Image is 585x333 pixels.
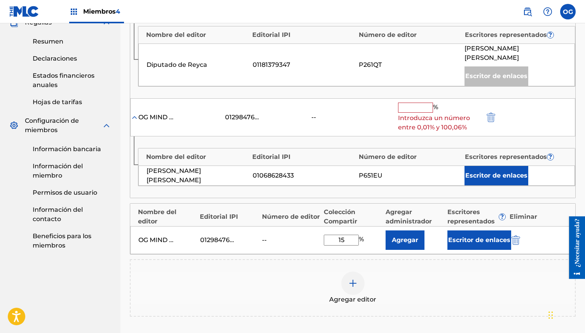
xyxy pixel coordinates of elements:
[560,4,576,19] div: Menú de usuario
[33,162,83,179] font: Información del miembro
[33,72,94,89] font: Estados financieros anuales
[359,61,382,68] font: P261QT
[433,103,438,111] font: %
[33,232,111,250] a: Beneficios para los miembros
[359,172,382,179] font: P651EU
[540,4,555,19] div: Ayuda
[465,166,528,185] button: Escritor de enlaces
[520,4,535,19] a: Búsqueda pública
[253,61,290,68] font: 01181379347
[146,153,206,160] font: Nombre del editor
[33,189,97,196] font: Permisos de usuario
[9,121,19,130] img: Configuración de miembros
[359,235,364,243] font: %
[510,213,537,220] font: Eliminar
[563,216,585,279] iframe: Centro de recursos
[329,296,376,303] font: Agregar editor
[33,188,111,197] a: Permisos de usuario
[138,208,176,225] font: Nombre del editor
[447,230,511,250] button: Escritor de enlaces
[543,7,552,16] img: ayuda
[147,167,201,184] font: [PERSON_NAME] [PERSON_NAME]
[200,213,238,220] font: Editorial IPI
[465,54,519,61] font: [PERSON_NAME]
[33,37,111,46] a: Resumen
[25,117,79,134] font: Configuración de miembros
[33,162,111,180] a: Información del miembro
[102,121,111,130] img: expandir
[465,45,519,52] font: [PERSON_NAME]
[465,153,547,160] font: Escritores representados
[131,113,138,121] img: alternar-expansión-celda
[487,113,495,122] img: 12a2ab48e56ec057fbd8.svg
[33,145,101,153] font: Información bancaria
[10,2,17,51] font: ¿Necesitar ayuda?
[523,7,532,16] img: buscar
[386,230,424,250] button: Agregar
[465,172,527,179] font: Escritor de enlaces
[512,235,520,245] img: 12a2ab48e56ec057fbd8.svg
[33,205,111,224] a: Información del contacto
[392,236,418,244] font: Agregar
[548,303,553,327] div: Arrastrar
[252,153,290,160] font: Editorial IPI
[33,54,111,63] a: Declaraciones
[33,145,111,154] a: Información bancaria
[546,296,585,333] iframe: Widget de chat
[33,55,77,62] font: Declaraciones
[448,236,510,244] font: Escritor de enlaces
[9,6,39,17] img: Logotipo del MLC
[348,279,358,288] img: agregar
[33,98,82,106] font: Hojas de tarifas
[83,8,116,15] font: Miembros
[386,208,432,225] font: Agregar administrador
[398,114,470,131] font: Introduzca un número entre 0,01% y 100,06%
[33,206,83,223] font: Información del contacto
[447,208,495,225] font: Escritores representados
[262,213,320,220] font: Número de editor
[146,31,206,38] font: Nombre del editor
[548,153,552,160] font: ?
[359,153,417,160] font: Número de editor
[324,208,357,225] font: Colección Compartir
[147,61,207,68] font: Diputado de Reyca
[548,31,552,38] font: ?
[500,213,504,220] font: ?
[116,8,120,15] font: 4
[359,31,417,38] font: Número de editor
[69,7,79,16] img: Principales titulares de derechos
[33,232,91,249] font: Beneficios para los miembros
[253,172,294,179] font: 01068628433
[465,31,547,38] font: Escritores representados
[252,31,290,38] font: Editorial IPI
[33,38,63,45] font: Resumen
[33,71,111,90] a: Estados financieros anuales
[33,98,111,107] a: Hojas de tarifas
